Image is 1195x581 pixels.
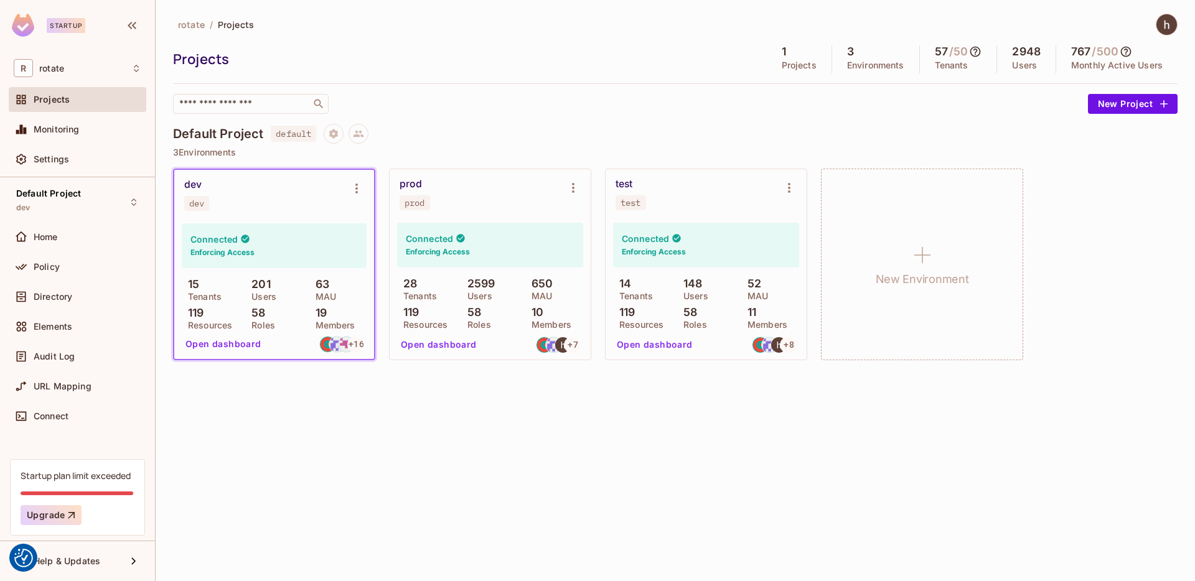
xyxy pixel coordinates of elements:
[14,549,33,567] button: Consent Preferences
[34,292,72,302] span: Directory
[14,549,33,567] img: Revisit consent button
[218,19,254,30] span: Projects
[34,232,58,242] span: Home
[741,306,756,318] p: 11
[178,19,205,30] span: rotate
[173,50,761,68] div: Projects
[546,337,561,353] img: yoongjia@letsrotate.com
[34,95,70,105] span: Projects
[555,337,571,353] img: hans@letsrotate.com
[34,381,91,391] span: URL Mapping
[245,320,275,330] p: Roles
[182,307,204,319] p: 119
[677,306,697,318] p: 58
[741,291,768,301] p: MAU
[1156,14,1177,35] img: hans
[34,262,60,272] span: Policy
[621,198,641,208] div: test
[190,233,238,245] h4: Connected
[1092,45,1118,58] h5: / 500
[21,470,131,481] div: Startup plan limit exceeded
[189,198,204,208] div: dev
[612,335,698,355] button: Open dashboard
[622,233,669,244] h4: Connected
[741,320,787,330] p: Members
[210,19,213,30] li: /
[1088,94,1178,114] button: New Project
[400,178,422,190] div: prod
[271,126,316,142] span: default
[34,351,75,361] span: Audit Log
[180,334,266,354] button: Open dashboard
[34,322,72,332] span: Elements
[613,277,631,290] p: 14
[21,505,82,525] button: Upgrade
[525,291,552,301] p: MAU
[309,278,329,290] p: 63
[935,45,948,58] h5: 57
[182,278,199,290] p: 15
[461,306,481,318] p: 58
[1071,60,1163,70] p: Monthly Active Users
[461,277,495,290] p: 2599
[525,277,553,290] p: 650
[406,233,453,244] h4: Connected
[568,340,578,349] span: + 7
[1012,60,1037,70] p: Users
[949,45,968,58] h5: / 50
[677,291,708,301] p: Users
[34,124,80,134] span: Monitoring
[344,176,369,201] button: Environment settings
[397,277,417,290] p: 28
[309,320,355,330] p: Members
[320,337,335,352] img: lauren@letsrotate.com
[525,320,571,330] p: Members
[613,291,653,301] p: Tenants
[561,175,586,200] button: Environment settings
[771,337,787,353] img: hans@letsrotate.com
[616,178,632,190] div: test
[782,45,786,58] h5: 1
[397,291,437,301] p: Tenants
[777,175,802,200] button: Environment settings
[613,320,663,330] p: Resources
[309,307,327,319] p: 19
[677,277,703,290] p: 148
[34,411,68,421] span: Connect
[14,59,33,77] span: R
[613,306,635,318] p: 119
[782,60,817,70] p: Projects
[47,18,85,33] div: Startup
[622,246,686,258] h6: Enforcing Access
[525,306,543,318] p: 10
[245,307,265,319] p: 58
[935,60,968,70] p: Tenants
[34,154,69,164] span: Settings
[406,246,470,258] h6: Enforcing Access
[537,337,552,353] img: lauren@letsrotate.com
[397,320,448,330] p: Resources
[173,126,263,141] h4: Default Project
[397,306,419,318] p: 119
[847,60,904,70] p: Environments
[349,340,363,348] span: + 16
[876,270,969,289] h1: New Environment
[784,340,794,349] span: + 8
[245,278,271,290] p: 201
[405,198,425,208] div: prod
[461,320,491,330] p: Roles
[329,337,345,352] img: yoongjia@letsrotate.com
[339,337,354,352] img: syafiq@letsrotate.com
[245,292,276,302] p: Users
[182,320,232,330] p: Resources
[762,337,777,353] img: yoongjia@letsrotate.com
[847,45,854,58] h5: 3
[16,203,30,213] span: dev
[309,292,336,302] p: MAU
[741,277,761,290] p: 52
[1012,45,1041,58] h5: 2948
[752,337,768,353] img: lauren@letsrotate.com
[677,320,707,330] p: Roles
[182,292,222,302] p: Tenants
[190,247,255,258] h6: Enforcing Access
